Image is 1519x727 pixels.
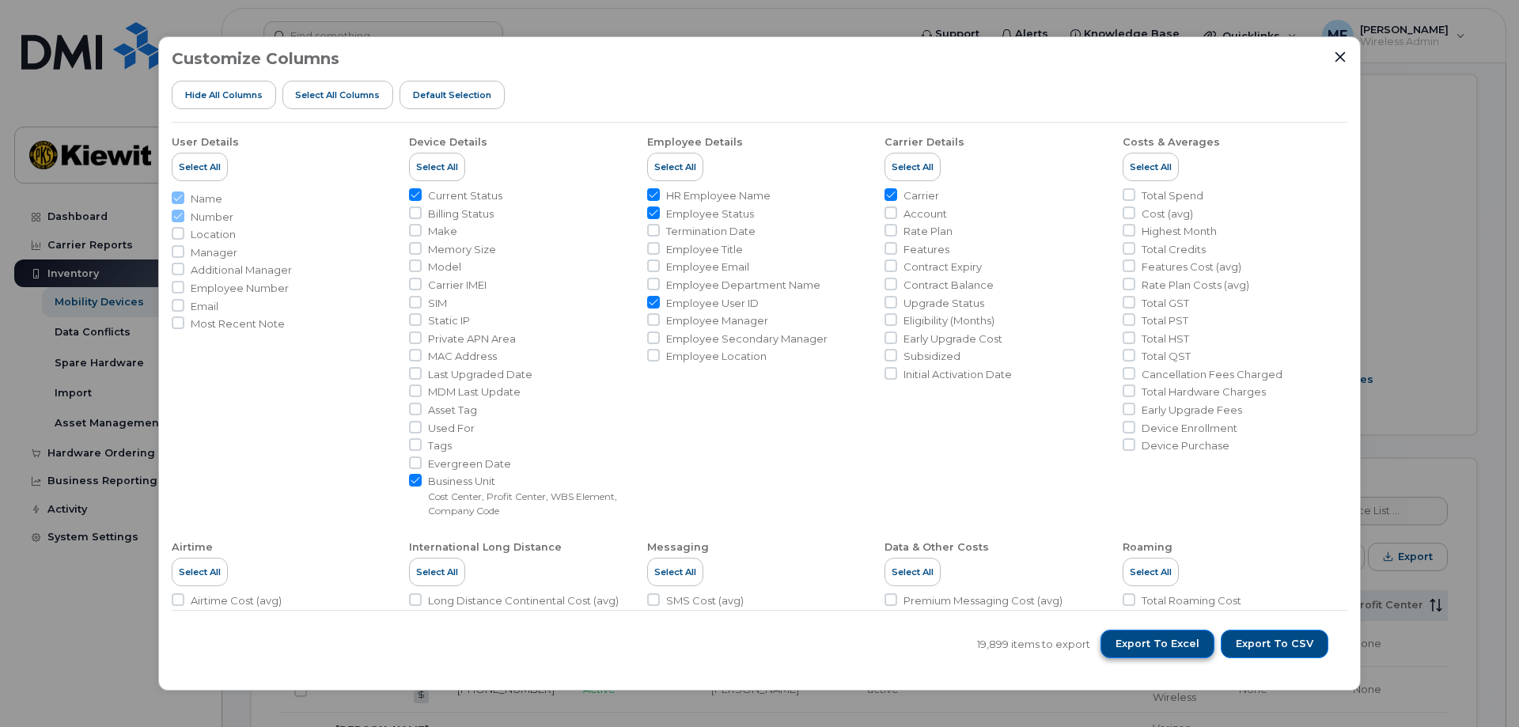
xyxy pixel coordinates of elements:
[428,403,477,418] span: Asset Tag
[903,224,953,239] span: Rate Plan
[1221,630,1328,658] button: Export to CSV
[428,206,494,222] span: Billing Status
[428,421,475,436] span: Used For
[903,349,960,364] span: Subsidized
[1142,331,1189,346] span: Total HST
[666,188,771,203] span: HR Employee Name
[282,81,394,109] button: Select all Columns
[191,316,285,331] span: Most Recent Note
[191,191,222,206] span: Name
[1116,637,1199,651] span: Export to Excel
[1142,438,1229,453] span: Device Purchase
[179,566,221,578] span: Select All
[428,278,487,293] span: Carrier IMEI
[903,206,947,222] span: Account
[191,263,292,278] span: Additional Manager
[903,278,994,293] span: Contract Balance
[666,242,743,257] span: Employee Title
[191,281,289,296] span: Employee Number
[1142,188,1203,203] span: Total Spend
[428,593,619,608] span: Long Distance Continental Cost (avg)
[1100,630,1214,658] button: Export to Excel
[647,540,709,555] div: Messaging
[172,50,339,67] h3: Customize Columns
[647,558,703,586] button: Select All
[666,349,767,364] span: Employee Location
[903,188,939,203] span: Carrier
[295,89,380,101] span: Select all Columns
[1142,278,1249,293] span: Rate Plan Costs (avg)
[428,242,496,257] span: Memory Size
[1236,637,1313,651] span: Export to CSV
[1142,206,1193,222] span: Cost (avg)
[666,278,820,293] span: Employee Department Name
[428,456,511,471] span: Evergreen Date
[428,367,532,382] span: Last Upgraded Date
[1142,259,1241,275] span: Features Cost (avg)
[409,540,562,555] div: International Long Distance
[172,135,239,150] div: User Details
[191,210,233,225] span: Number
[428,259,461,275] span: Model
[903,331,1002,346] span: Early Upgrade Cost
[1142,242,1206,257] span: Total Credits
[191,227,236,242] span: Location
[428,313,470,328] span: Static IP
[1142,296,1189,311] span: Total GST
[428,331,516,346] span: Private APN Area
[1123,558,1179,586] button: Select All
[428,188,502,203] span: Current Status
[172,153,228,181] button: Select All
[409,153,465,181] button: Select All
[185,89,263,101] span: Hide All Columns
[647,153,703,181] button: Select All
[666,224,756,239] span: Termination Date
[1142,403,1242,418] span: Early Upgrade Fees
[1142,349,1191,364] span: Total QST
[416,566,458,578] span: Select All
[666,296,759,311] span: Employee User ID
[409,135,487,150] div: Device Details
[654,161,696,173] span: Select All
[1142,224,1217,239] span: Highest Month
[666,331,828,346] span: Employee Secondary Manager
[179,161,221,173] span: Select All
[885,540,989,555] div: Data & Other Costs
[172,81,276,109] button: Hide All Columns
[892,566,934,578] span: Select All
[903,259,982,275] span: Contract Expiry
[977,637,1090,652] span: 19,899 items to export
[647,135,743,150] div: Employee Details
[1142,593,1241,608] span: Total Roaming Cost
[413,89,491,101] span: Default Selection
[1142,313,1188,328] span: Total PST
[654,566,696,578] span: Select All
[1123,153,1179,181] button: Select All
[1123,540,1172,555] div: Roaming
[191,593,282,608] span: Airtime Cost (avg)
[1142,367,1282,382] span: Cancellation Fees Charged
[428,438,452,453] span: Tags
[172,558,228,586] button: Select All
[1333,50,1347,64] button: Close
[1450,658,1507,715] iframe: Messenger Launcher
[428,224,457,239] span: Make
[903,593,1063,608] span: Premium Messaging Cost (avg)
[666,313,768,328] span: Employee Manager
[885,135,964,150] div: Carrier Details
[903,313,994,328] span: Eligibility (Months)
[428,474,634,489] span: Business Unit
[428,384,521,399] span: MDM Last Update
[666,206,754,222] span: Employee Status
[191,245,237,260] span: Manager
[666,593,744,608] span: SMS Cost (avg)
[409,558,465,586] button: Select All
[885,558,941,586] button: Select All
[191,299,218,314] span: Email
[1130,161,1172,173] span: Select All
[892,161,934,173] span: Select All
[903,242,949,257] span: Features
[885,153,941,181] button: Select All
[428,349,497,364] span: MAC Address
[666,259,749,275] span: Employee Email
